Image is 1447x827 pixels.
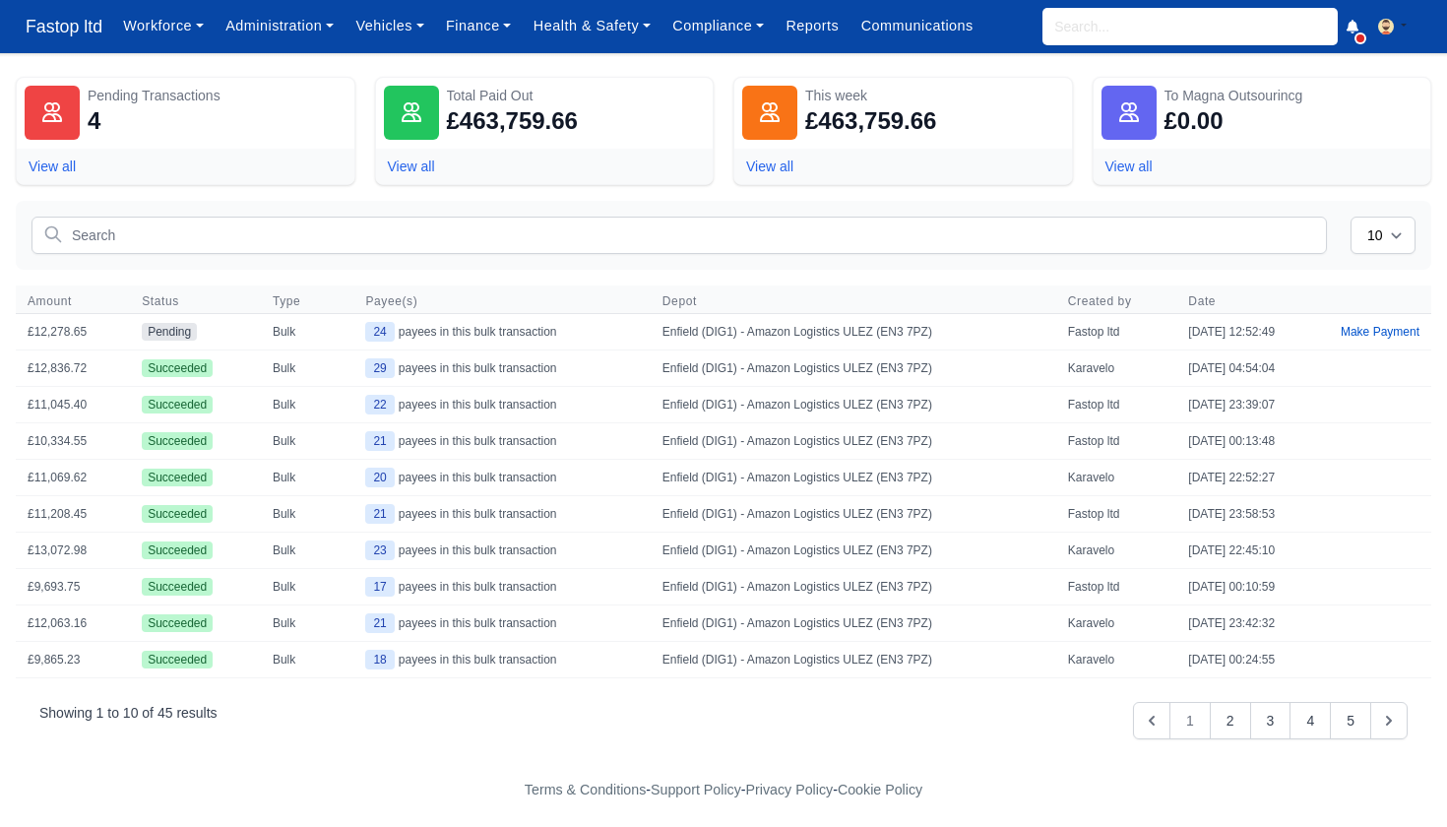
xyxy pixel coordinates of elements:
[365,322,394,342] span: 24
[142,323,197,341] span: pending
[365,613,394,633] span: 21
[365,431,394,451] span: 21
[1370,702,1408,739] button: Next »
[365,577,638,597] div: payees in this bulk transaction
[651,642,1056,678] td: Enfield (DIG1) - Amazon Logistics ULEZ (EN3 7PZ)
[142,541,213,559] span: Succeeded
[1176,605,1329,642] td: [DATE] 23:42:32
[447,105,578,137] div: £463,759.66
[96,705,104,721] span: 1
[838,782,922,797] a: Cookie Policy
[651,314,1056,350] td: Enfield (DIG1) - Amazon Logistics ULEZ (EN3 7PZ)
[365,358,394,378] span: 29
[523,7,662,45] a: Health & Safety
[1176,350,1329,387] td: [DATE] 04:54:04
[16,8,112,46] a: Fastop ltd
[651,387,1056,423] td: Enfield (DIG1) - Amazon Logistics ULEZ (EN3 7PZ)
[31,217,1327,254] input: Search
[1164,105,1224,137] div: £0.00
[365,650,394,669] span: 18
[1176,569,1329,605] td: [DATE] 00:10:59
[651,496,1056,533] td: Enfield (DIG1) - Amazon Logistics ULEZ (EN3 7PZ)
[142,651,213,668] span: Succeeded
[16,314,130,350] td: £12,278.65
[142,578,213,596] span: Succeeded
[1176,423,1329,460] td: [DATE] 00:13:48
[525,782,646,797] a: Terms & Conditions
[1176,314,1329,350] td: [DATE] 12:52:49
[365,395,394,414] span: 22
[651,533,1056,569] td: Enfield (DIG1) - Amazon Logistics ULEZ (EN3 7PZ)
[1056,314,1177,350] td: Fastop ltd
[651,605,1056,642] td: Enfield (DIG1) - Amazon Logistics ULEZ (EN3 7PZ)
[123,705,139,721] span: 10
[261,350,354,387] td: Bulk
[176,705,217,721] span: results
[1176,496,1329,533] td: [DATE] 23:58:53
[1056,350,1177,387] td: Karavelo
[261,605,354,642] td: Bulk
[365,468,394,487] span: 20
[88,105,100,137] div: 4
[651,569,1056,605] td: Enfield (DIG1) - Amazon Logistics ULEZ (EN3 7PZ)
[1188,293,1317,309] span: Date
[805,86,1064,105] div: This week
[1210,702,1251,739] button: Go to page 2
[107,705,119,721] span: to
[365,613,638,633] div: payees in this bulk transaction
[29,159,76,174] a: View all
[365,468,638,487] div: payees in this bulk transaction
[16,460,130,496] td: £11,069.62
[651,460,1056,496] td: Enfield (DIG1) - Amazon Logistics ULEZ (EN3 7PZ)
[365,322,638,342] div: payees in this bulk transaction
[142,359,213,377] span: Succeeded
[261,533,354,569] td: Bulk
[16,642,130,678] td: £9,865.23
[1176,533,1329,569] td: [DATE] 22:45:10
[157,705,173,721] span: 45
[365,504,394,524] span: 21
[142,396,213,413] span: Succeeded
[16,423,130,460] td: £10,334.55
[1176,460,1329,496] td: [DATE] 22:52:27
[1056,460,1177,496] td: Karavelo
[661,7,775,45] a: Compliance
[142,505,213,523] span: Succeeded
[1042,8,1338,45] input: Search...
[28,293,118,309] span: Amount
[1056,642,1177,678] td: Karavelo
[365,541,394,560] span: 23
[16,605,130,642] td: £12,063.16
[261,642,354,678] td: Bulk
[365,541,638,560] div: payees in this bulk transaction
[1176,387,1329,423] td: [DATE] 23:39:07
[1133,718,1170,733] span: « Previous
[1056,569,1177,605] td: Fastop ltd
[651,350,1056,387] td: Enfield (DIG1) - Amazon Logistics ULEZ (EN3 7PZ)
[1056,423,1177,460] td: Fastop ltd
[1329,314,1431,350] a: Make Payment
[261,387,354,423] td: Bulk
[447,86,706,105] div: Total Paid Out
[142,293,195,309] button: Status
[88,86,346,105] div: Pending Transactions
[345,7,435,45] a: Vehicles
[365,577,394,597] span: 17
[651,782,741,797] a: Support Policy
[1056,387,1177,423] td: Fastop ltd
[261,460,354,496] td: Bulk
[16,387,130,423] td: £11,045.40
[1349,732,1447,827] iframe: Chat Widget
[261,496,354,533] td: Bulk
[388,159,435,174] a: View all
[273,293,300,309] span: Type
[365,293,638,309] span: Payee(s)
[1105,159,1153,174] a: View all
[142,293,179,309] span: Status
[142,469,213,486] span: Succeeded
[365,358,638,378] div: payees in this bulk transaction
[1330,702,1371,739] button: Go to page 5
[662,293,1044,309] span: Depot
[261,423,354,460] td: Bulk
